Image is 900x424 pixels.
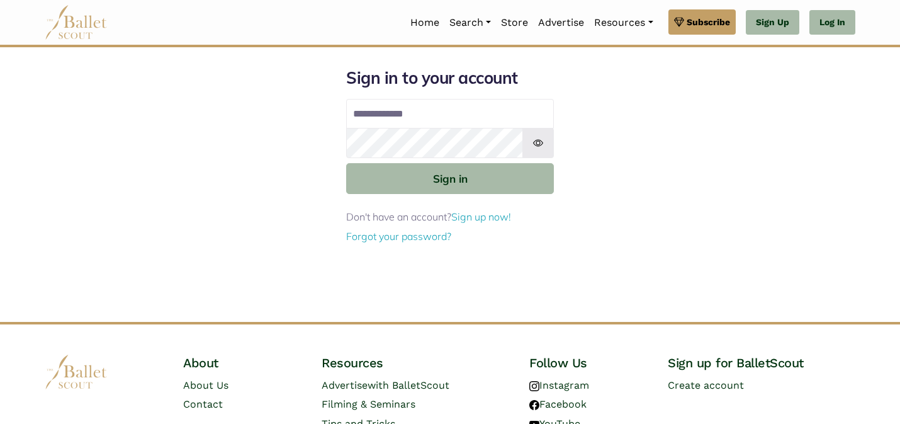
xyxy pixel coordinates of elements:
img: gem.svg [674,15,684,29]
a: Forgot your password? [346,230,451,243]
a: Log In [809,10,855,35]
a: Instagram [529,379,589,391]
a: Facebook [529,398,587,410]
p: Don't have an account? [346,209,554,226]
span: with BalletScout [368,379,449,391]
h1: Sign in to your account [346,67,554,89]
a: Home [405,9,444,36]
h4: Follow Us [529,355,648,371]
a: Filming & Seminars [322,398,415,410]
a: About Us [183,379,228,391]
span: Subscribe [687,15,730,29]
h4: About [183,355,301,371]
img: instagram logo [529,381,539,391]
a: Create account [668,379,744,391]
a: Sign up now! [451,210,511,223]
a: Subscribe [668,9,736,35]
h4: Resources [322,355,509,371]
button: Sign in [346,163,554,194]
a: Contact [183,398,223,410]
a: Advertisewith BalletScout [322,379,449,391]
a: Advertise [533,9,589,36]
h4: Sign up for BalletScout [668,355,855,371]
a: Resources [589,9,658,36]
a: Store [496,9,533,36]
a: Sign Up [746,10,799,35]
img: logo [45,355,108,389]
a: Search [444,9,496,36]
img: facebook logo [529,400,539,410]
